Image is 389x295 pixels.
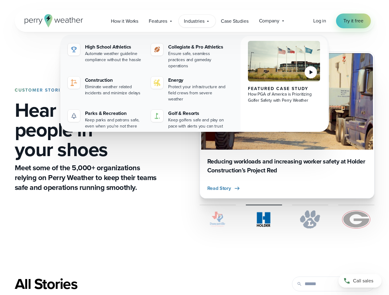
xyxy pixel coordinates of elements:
img: City of Duncanville Logo [200,210,236,229]
img: proathletics-icon@2x-1.svg [153,46,161,53]
span: How it Works [111,18,138,25]
div: Ensure safe, seamless practices and gameday operations [168,51,227,69]
a: How it Works [106,15,144,27]
img: golf-iconV2.svg [153,112,161,120]
img: highschool-icon.svg [70,46,78,53]
div: Protect your infrastructure and field crews from severe weather [168,84,227,102]
h1: Hear from people in your shoes [15,100,159,159]
div: Parks & Recreation [85,110,144,117]
div: Collegiate & Pro Athletics [168,43,227,51]
div: High School Athletics [85,43,144,51]
a: Construction Eliminate weather related incidents and minimize delays [65,74,146,99]
img: PGA of America, Frisco Campus [248,41,320,81]
a: Energy Protect your infrastructure and field crews from severe weather [148,74,229,105]
a: Log in [313,17,326,25]
span: Call sales [353,277,373,285]
div: Keep golfers safe and play on pace with alerts you can trust [168,117,227,129]
img: noun-crane-7630938-1@2x.svg [70,79,78,86]
a: PGA of America, Frisco Campus Featured Case Study How PGA of America is Prioritizing Golfer Safet... [241,36,328,137]
div: Golf & Resorts [168,110,227,117]
a: Case Studies [216,15,253,27]
button: Read Story [207,185,241,192]
a: High School Athletics Automate weather guideline compliance without the hassle [65,41,146,65]
strong: CUSTOMER STORIES [15,87,67,93]
div: Eliminate weather related incidents and minimize delays [85,84,144,96]
a: Collegiate & Pro Athletics Ensure safe, seamless practices and gameday operations [148,41,229,72]
span: Features [149,18,167,25]
div: Energy [168,77,227,84]
div: Construction [85,77,144,84]
div: Keep parks and patrons safe, even when you're not there [85,117,144,129]
span: Company [259,17,279,25]
img: parks-icon-grey.svg [70,112,78,120]
a: Call sales [338,274,382,288]
span: Try it free [343,17,363,25]
span: Read Story [207,185,231,192]
span: Log in [313,17,326,24]
div: Automate weather guideline compliance without the hassle [85,51,144,63]
a: Parks & Recreation Keep parks and patrons safe, even when you're not there [65,107,146,132]
span: Industries [184,18,204,25]
p: Meet some of the 5,000+ organizations relying on Perry Weather to keep their teams safe and opera... [15,163,159,192]
img: energy-icon@2x-1.svg [153,79,161,86]
img: Holder.svg [246,210,282,229]
div: All Stories [15,275,251,293]
a: Golf & Resorts Keep golfers safe and play on pace with alerts you can trust [148,107,229,132]
a: Try it free [336,14,371,28]
span: Case Studies [221,18,248,25]
div: How PGA of America is Prioritizing Golfer Safety with Perry Weather [248,91,320,104]
h3: Reducing workloads and increasing worker safety at Holder Construction’s Project Red [207,157,367,175]
div: Featured Case Study [248,86,320,91]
